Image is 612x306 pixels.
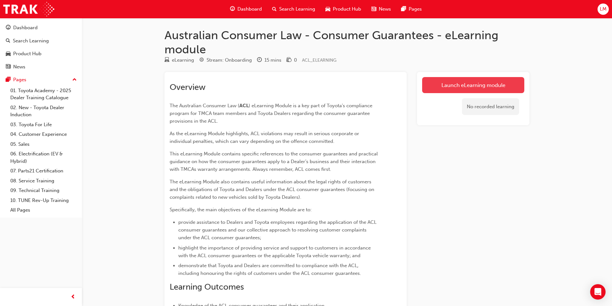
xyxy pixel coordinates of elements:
span: learningResourceType_ELEARNING-icon [164,57,169,63]
span: Pages [409,5,422,13]
a: Dashboard [3,22,79,34]
div: Duration [257,56,281,64]
span: Specifically, the main objectives of the eLearning Module are to: [170,207,312,213]
span: demonstrate that Toyota and Dealers are committed to compliance with the ACL, including honouring... [178,263,361,276]
a: Launch eLearning module [422,77,524,93]
span: Product Hub [333,5,361,13]
button: Pages [3,74,79,86]
span: target-icon [199,57,204,63]
div: Stream [199,56,252,64]
a: 10. TUNE Rev-Up Training [8,196,79,205]
div: Type [164,56,194,64]
span: search-icon [6,38,10,44]
span: news-icon [6,64,11,70]
a: All Pages [8,205,79,215]
a: 08. Service Training [8,176,79,186]
span: Dashboard [237,5,262,13]
span: up-icon [72,76,77,84]
a: 09. Technical Training [8,186,79,196]
a: 07. Parts21 Certification [8,166,79,176]
a: 02. New - Toyota Dealer Induction [8,103,79,120]
div: Pages [13,76,26,83]
div: Stream: Onboarding [207,57,252,64]
span: money-icon [287,57,291,63]
span: search-icon [272,5,277,13]
div: Search Learning [13,37,49,45]
div: 0 [294,57,297,64]
button: DashboardSearch LearningProduct HubNews [3,21,79,74]
span: pages-icon [401,5,406,13]
span: The eLearning Module also contains useful information about the legal rights of customers and the... [170,179,376,200]
a: search-iconSearch Learning [267,3,320,16]
a: Search Learning [3,35,79,47]
span: ACL [239,103,249,109]
span: news-icon [371,5,376,13]
div: eLearning [172,57,194,64]
span: Learning Outcomes [170,282,244,292]
div: Dashboard [13,24,38,31]
h1: Australian Consumer Law - Consumer Guarantees - eLearning module [164,28,529,56]
a: 03. Toyota For Life [8,120,79,130]
span: clock-icon [257,57,262,63]
span: Learning resource code [302,57,336,63]
span: car-icon [325,5,330,13]
span: pages-icon [6,77,11,83]
a: News [3,61,79,73]
img: Trak [3,2,54,16]
a: 05. Sales [8,139,79,149]
span: ) eLearning Module is a key part of Toyota’s compliance program for TMCA team members and Toyota ... [170,103,374,124]
a: 06. Electrification (EV & Hybrid) [8,149,79,166]
a: 01. Toyota Academy - 2025 Dealer Training Catalogue [8,86,79,103]
span: As the eLearning Module highlights, ACL violations may result in serious corporate or individual ... [170,131,360,144]
span: LM [600,5,607,13]
a: 04. Customer Experience [8,129,79,139]
div: Price [287,56,297,64]
span: Search Learning [279,5,315,13]
a: car-iconProduct Hub [320,3,366,16]
span: car-icon [6,51,11,57]
span: This eLearning Module contains specific references to the consumer guarantees and practical guida... [170,151,379,172]
button: LM [598,4,609,15]
a: Product Hub [3,48,79,60]
span: guage-icon [6,25,11,31]
div: News [13,63,25,71]
span: provide assistance to Dealers and Toyota employees regarding the application of the ACL consumer ... [178,219,378,240]
span: highlight the importance of providing service and support to customers in accordance with the ACL... [178,245,372,258]
a: guage-iconDashboard [225,3,267,16]
div: Product Hub [13,50,41,57]
div: No recorded learning [462,98,519,115]
a: pages-iconPages [396,3,427,16]
a: news-iconNews [366,3,396,16]
span: Overview [170,82,206,92]
span: News [379,5,391,13]
span: prev-icon [71,293,75,301]
span: guage-icon [230,5,235,13]
div: Open Intercom Messenger [590,284,606,300]
span: The Australian Consumer Law ( [170,103,239,109]
div: 15 mins [264,57,281,64]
